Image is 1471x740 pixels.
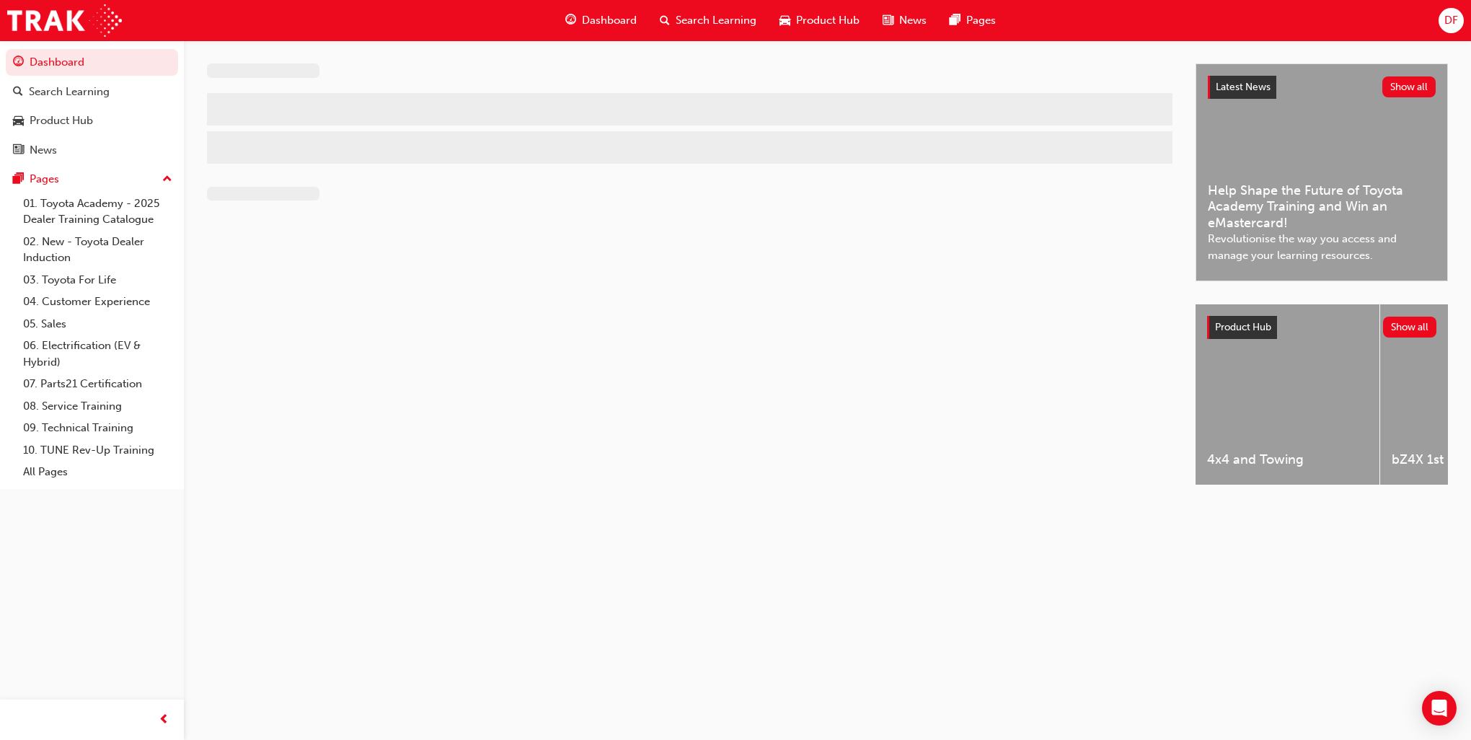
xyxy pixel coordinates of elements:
[660,12,670,30] span: search-icon
[1216,81,1271,93] span: Latest News
[17,395,178,418] a: 08. Service Training
[1382,76,1436,97] button: Show all
[554,6,648,35] a: guage-iconDashboard
[6,137,178,164] a: News
[883,12,893,30] span: news-icon
[779,12,790,30] span: car-icon
[1383,317,1437,338] button: Show all
[899,12,927,29] span: News
[17,291,178,313] a: 04. Customer Experience
[30,113,93,129] div: Product Hub
[582,12,637,29] span: Dashboard
[17,231,178,269] a: 02. New - Toyota Dealer Induction
[162,170,172,189] span: up-icon
[768,6,871,35] a: car-iconProduct Hub
[1208,182,1436,232] span: Help Shape the Future of Toyota Academy Training and Win an eMastercard!
[6,46,178,166] button: DashboardSearch LearningProduct HubNews
[1207,452,1368,468] span: 4x4 and Towing
[1208,231,1436,263] span: Revolutionise the way you access and manage your learning resources.
[13,173,24,186] span: pages-icon
[29,84,110,100] div: Search Learning
[938,6,1007,35] a: pages-iconPages
[6,79,178,105] a: Search Learning
[950,12,960,30] span: pages-icon
[1196,304,1379,485] a: 4x4 and Towing
[13,144,24,157] span: news-icon
[13,56,24,69] span: guage-icon
[648,6,768,35] a: search-iconSearch Learning
[1422,691,1457,726] div: Open Intercom Messenger
[565,12,576,30] span: guage-icon
[7,4,122,37] img: Trak
[6,107,178,134] a: Product Hub
[30,171,59,188] div: Pages
[6,166,178,193] button: Pages
[1207,316,1436,339] a: Product HubShow all
[17,461,178,483] a: All Pages
[1215,321,1271,333] span: Product Hub
[13,115,24,128] span: car-icon
[13,86,23,99] span: search-icon
[676,12,756,29] span: Search Learning
[17,313,178,335] a: 05. Sales
[796,12,860,29] span: Product Hub
[17,373,178,395] a: 07. Parts21 Certification
[17,193,178,231] a: 01. Toyota Academy - 2025 Dealer Training Catalogue
[1444,12,1458,29] span: DF
[1196,63,1448,281] a: Latest NewsShow allHelp Shape the Future of Toyota Academy Training and Win an eMastercard!Revolu...
[17,417,178,439] a: 09. Technical Training
[17,335,178,373] a: 06. Electrification (EV & Hybrid)
[966,12,996,29] span: Pages
[871,6,938,35] a: news-iconNews
[17,439,178,462] a: 10. TUNE Rev-Up Training
[17,269,178,291] a: 03. Toyota For Life
[6,49,178,76] a: Dashboard
[1208,76,1436,99] a: Latest NewsShow all
[1439,8,1464,33] button: DF
[159,711,169,729] span: prev-icon
[30,142,57,159] div: News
